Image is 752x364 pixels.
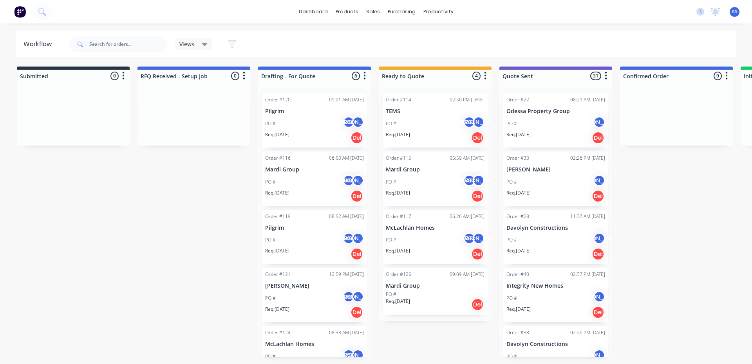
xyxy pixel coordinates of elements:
[506,166,605,173] p: [PERSON_NAME]
[265,353,276,360] p: PO #
[592,306,604,319] div: Del
[386,96,411,103] div: Order #114
[265,108,364,115] p: Pilgrim
[506,108,605,115] p: Odessa Property Group
[593,232,605,244] div: [PERSON_NAME]
[450,155,484,162] div: 05:59 AM [DATE]
[386,298,410,305] p: Req. [DATE]
[262,151,367,206] div: Order #11606:03 AM [DATE]Mardi GroupPO #AS[PERSON_NAME]Req.[DATE]Del
[471,132,484,144] div: Del
[329,271,364,278] div: 12:59 PM [DATE]
[506,329,529,336] div: Order #38
[265,189,289,196] p: Req. [DATE]
[265,295,276,302] p: PO #
[450,271,484,278] div: 09:09 AM [DATE]
[506,271,529,278] div: Order #40
[265,236,276,243] p: PO #
[506,213,529,220] div: Order #28
[506,306,531,313] p: Req. [DATE]
[383,210,488,264] div: Order #11706:26 AM [DATE]McLachlan HomesPO #AS[PERSON_NAME]Req.[DATE]Del
[732,8,738,15] span: AS
[506,178,517,186] p: PO #
[265,96,291,103] div: Order #120
[419,6,457,18] div: productivity
[592,132,604,144] div: Del
[570,271,605,278] div: 02:37 PM [DATE]
[473,175,484,186] div: [PERSON_NAME]
[450,96,484,103] div: 02:50 PM [DATE]
[506,189,531,196] p: Req. [DATE]
[384,6,419,18] div: purchasing
[592,248,604,260] div: Del
[506,295,517,302] p: PO #
[506,353,517,360] p: PO #
[352,175,364,186] div: [PERSON_NAME]
[329,96,364,103] div: 09:01 AM [DATE]
[463,175,475,186] div: AS
[506,120,517,127] p: PO #
[570,96,605,103] div: 08:29 AM [DATE]
[265,283,364,289] p: [PERSON_NAME]
[593,175,605,186] div: [PERSON_NAME]
[592,190,604,202] div: Del
[471,298,484,311] div: Del
[343,349,354,361] div: AS
[265,306,289,313] p: Req. [DATE]
[450,213,484,220] div: 06:26 AM [DATE]
[265,225,364,231] p: Pilgrim
[473,232,484,244] div: [PERSON_NAME]
[351,190,363,202] div: Del
[262,93,367,148] div: Order #12009:01 AM [DATE]PilgrimPO #AS[PERSON_NAME]Req.[DATE]Del
[386,271,411,278] div: Order #126
[386,247,410,254] p: Req. [DATE]
[503,268,608,322] div: Order #4002:37 PM [DATE]Integrity New HomesPO #[PERSON_NAME]Req.[DATE]Del
[343,116,354,128] div: AS
[262,268,367,322] div: Order #12112:59 PM [DATE][PERSON_NAME]PO #AS[PERSON_NAME]Req.[DATE]Del
[386,283,484,289] p: Mardi Group
[503,210,608,264] div: Order #2811:37 AM [DATE]Davolyn ConstructionsPO #[PERSON_NAME]Req.[DATE]Del
[343,175,354,186] div: AS
[351,306,363,319] div: Del
[506,283,605,289] p: Integrity New Homes
[593,291,605,303] div: [PERSON_NAME]
[265,271,291,278] div: Order #121
[593,349,605,361] div: [PERSON_NAME]
[463,232,475,244] div: AS
[265,329,291,336] div: Order #124
[332,6,362,18] div: products
[89,36,167,52] input: Search for orders...
[386,236,396,243] p: PO #
[506,225,605,231] p: Davolyn Constructions
[570,329,605,336] div: 02:20 PM [DATE]
[265,120,276,127] p: PO #
[471,190,484,202] div: Del
[473,116,484,128] div: [PERSON_NAME]
[343,232,354,244] div: AS
[506,341,605,348] p: Davolyn Constructions
[265,247,289,254] p: Req. [DATE]
[343,291,354,303] div: AS
[386,155,411,162] div: Order #115
[386,189,410,196] p: Req. [DATE]
[570,213,605,220] div: 11:37 AM [DATE]
[383,268,488,315] div: Order #12609:09 AM [DATE]Mardi GroupPO #Req.[DATE]Del
[351,248,363,260] div: Del
[386,120,396,127] p: PO #
[506,247,531,254] p: Req. [DATE]
[265,213,291,220] div: Order #119
[506,236,517,243] p: PO #
[506,131,531,138] p: Req. [DATE]
[386,131,410,138] p: Req. [DATE]
[352,291,364,303] div: [PERSON_NAME]
[262,210,367,264] div: Order #11908:52 AM [DATE]PilgrimPO #AS[PERSON_NAME]Req.[DATE]Del
[386,108,484,115] p: TEMS
[386,213,411,220] div: Order #117
[265,178,276,186] p: PO #
[386,166,484,173] p: Mardi Group
[503,151,608,206] div: Order #3302:26 PM [DATE][PERSON_NAME]PO #[PERSON_NAME]Req.[DATE]Del
[593,116,605,128] div: [PERSON_NAME]
[23,40,56,49] div: Workflow
[503,93,608,148] div: Order #2208:29 AM [DATE]Odessa Property GroupPO #[PERSON_NAME]Req.[DATE]Del
[265,341,364,348] p: McLachlan Homes
[329,213,364,220] div: 08:52 AM [DATE]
